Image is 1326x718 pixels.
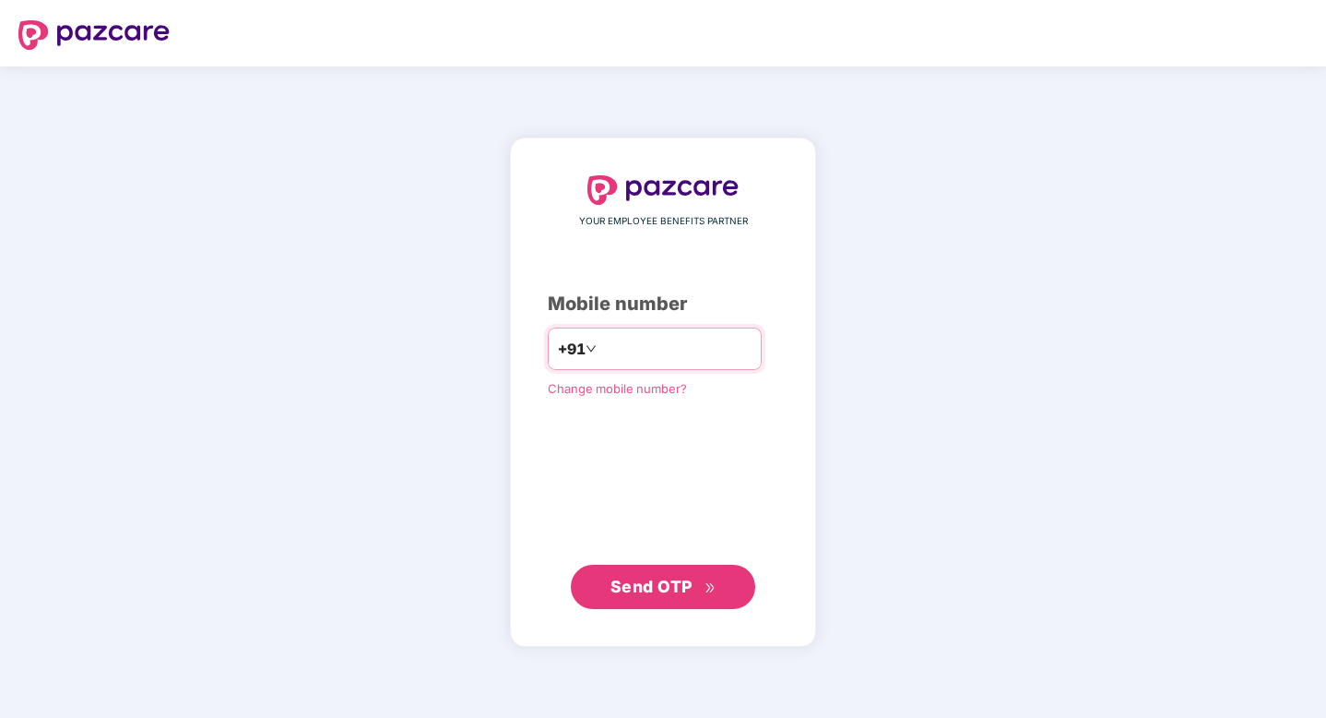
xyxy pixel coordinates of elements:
[548,381,687,396] a: Change mobile number?
[610,577,693,596] span: Send OTP
[704,582,716,594] span: double-right
[558,338,586,361] span: +91
[18,20,170,50] img: logo
[587,175,739,205] img: logo
[579,214,748,229] span: YOUR EMPLOYEE BENEFITS PARTNER
[548,290,778,318] div: Mobile number
[586,343,597,354] span: down
[571,565,755,609] button: Send OTPdouble-right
